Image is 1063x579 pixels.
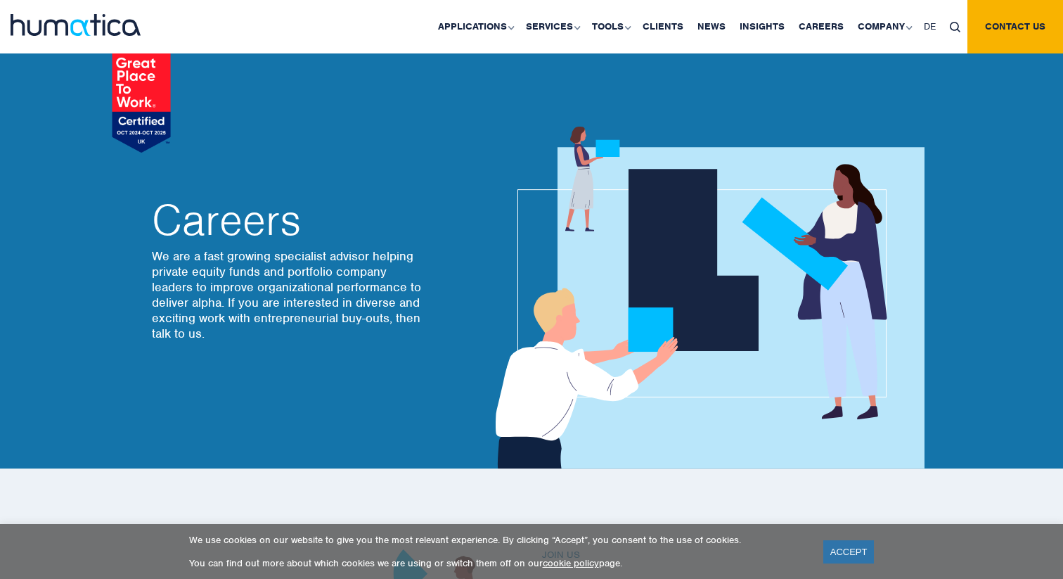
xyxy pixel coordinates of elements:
[152,199,426,241] h2: Careers
[152,248,426,341] p: We are a fast growing specialist advisor helping private equity funds and portfolio company leade...
[189,557,806,569] p: You can find out more about which cookies we are using or switch them off on our page.
[543,557,599,569] a: cookie policy
[823,540,875,564] a: ACCEPT
[950,22,960,32] img: search_icon
[482,127,925,469] img: about_banner1
[924,20,936,32] span: DE
[11,14,141,36] img: logo
[189,534,806,546] p: We use cookies on our website to give you the most relevant experience. By clicking “Accept”, you...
